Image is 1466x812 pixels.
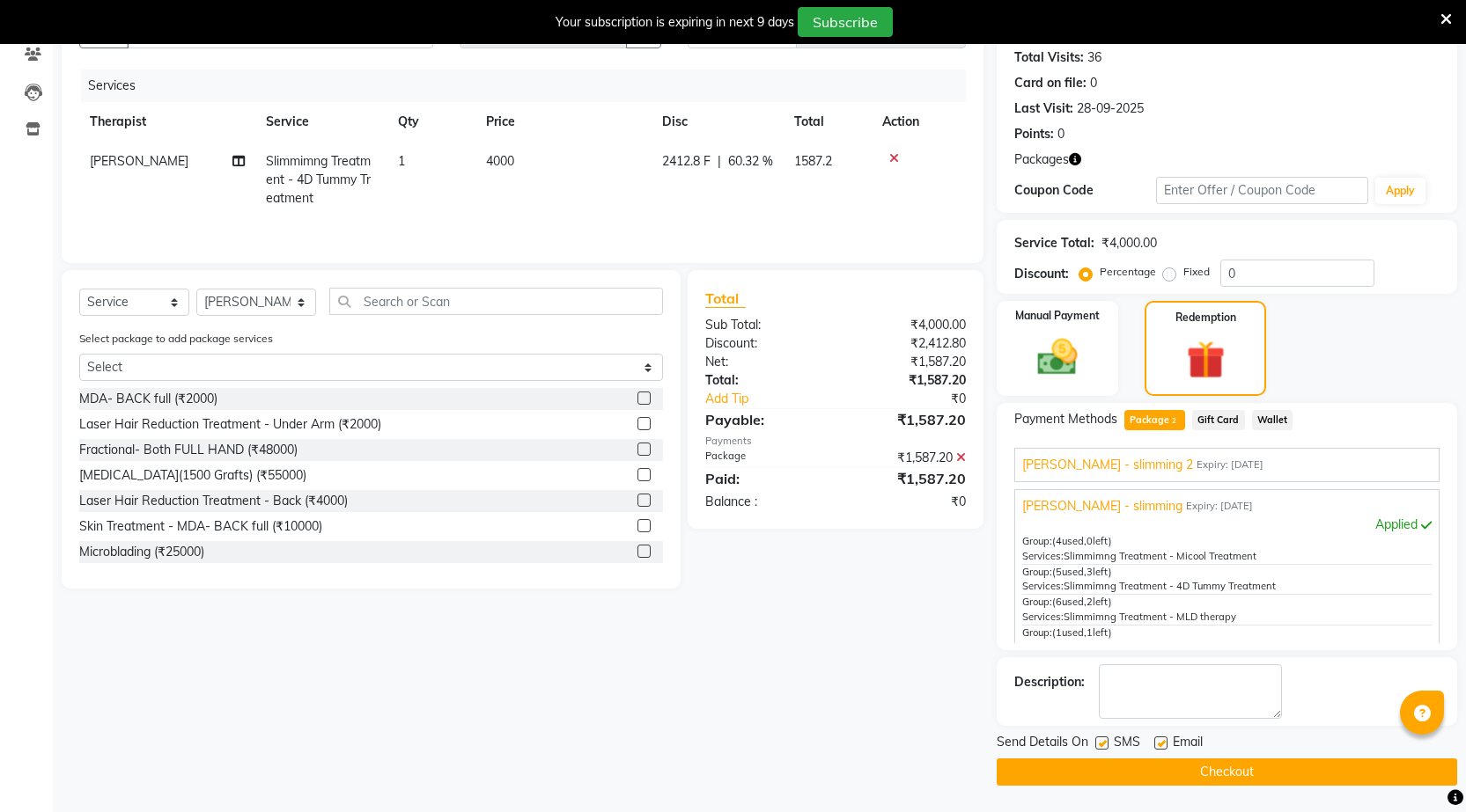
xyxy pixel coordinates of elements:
span: Packages [1014,150,1069,169]
div: ₹2,412.80 [836,334,979,353]
span: Slimmimng Treatment - 4D Tummy Treatment [1064,580,1276,592]
div: ₹4,000.00 [1101,234,1157,252]
label: Redemption [1175,310,1236,326]
div: Discount: [1014,265,1069,283]
span: 3 [1087,566,1093,578]
th: Disc [652,102,784,142]
span: (4 [1052,535,1062,547]
span: Slimmimng Treatment - MLD therapy [1064,611,1236,623]
span: Gift Card [1192,410,1245,430]
span: 2 [1087,596,1093,608]
button: Apply [1375,178,1425,204]
div: Card on file: [1014,74,1087,92]
span: Send Details On [997,733,1088,755]
span: Services: [1022,641,1064,654]
span: Slimmimng Treatment - Micool Treatment [1064,550,1256,562]
input: Search or Scan [329,288,663,315]
span: used, left) [1052,596,1112,608]
div: Package [692,449,836,467]
span: Slimmimng Treatment - 4D Tummy Treatment [266,153,371,206]
span: (1 [1052,626,1062,639]
div: Sub Total: [692,316,836,334]
div: Description: [1014,673,1085,691]
span: 0 [1087,535,1093,547]
div: MDA- BACK full (₹2000) [79,390,217,408]
div: ₹1,587.20 [836,409,979,430]
div: Fractional- Both FULL HAND (₹48000) [79,441,298,459]
th: Action [872,102,966,142]
th: Total [784,102,872,142]
div: Total: [692,371,836,390]
label: Percentage [1100,264,1156,280]
span: 1587.2 [794,153,832,169]
div: ₹0 [859,390,979,408]
div: ₹1,587.20 [836,468,979,489]
span: Group: [1022,626,1052,639]
div: Coupon Code [1014,181,1156,200]
div: Points: [1014,125,1054,143]
label: Fixed [1183,264,1210,280]
span: Group: [1022,566,1052,578]
div: Payments [705,434,966,449]
div: ₹1,587.20 [836,449,979,467]
span: 60.32 % [728,152,773,171]
span: Services: [1022,550,1064,562]
span: 2412.8 F [662,152,711,171]
span: Services: [1022,611,1064,623]
div: Service Total: [1014,234,1094,252]
div: Services [81,69,979,102]
span: Payment Methods [1014,410,1117,428]
div: Microblading (₹25000) [79,543,204,561]
span: Skin Treatment - Face Tightening (Rf) [1064,641,1241,654]
div: Discount: [692,334,836,353]
img: _gift.svg [1175,336,1237,384]
button: Subscribe [798,7,893,37]
div: 36 [1087,48,1101,67]
span: [PERSON_NAME] - slimming 2 [1022,456,1193,474]
div: ₹4,000.00 [836,316,979,334]
div: 0 [1090,74,1097,92]
div: Skin Treatment - MDA- BACK full (₹10000) [79,517,322,536]
th: Price [475,102,652,142]
div: Applied [1022,516,1432,534]
span: Expiry: [DATE] [1197,457,1263,472]
div: Total Visits: [1014,48,1084,67]
div: Net: [692,353,836,371]
label: Select package to add package services [79,331,273,347]
th: Qty [387,102,475,142]
button: Checkout [997,758,1457,786]
span: | [718,152,721,171]
div: ₹1,587.20 [836,371,979,390]
span: 1 [398,153,405,169]
div: 28-09-2025 [1077,99,1144,118]
div: ₹0 [836,493,979,511]
a: Add Tip [692,390,859,408]
div: Your subscription is expiring in next 9 days [556,13,794,32]
span: Wallet [1252,410,1293,430]
div: [MEDICAL_DATA](1500 Grafts) (₹55000) [79,466,306,485]
th: Therapist [79,102,255,142]
label: Manual Payment [1015,308,1100,324]
span: Services: [1022,580,1064,592]
div: ₹1,587.20 [836,353,979,371]
div: Paid: [692,468,836,489]
span: Total [705,289,746,308]
span: Group: [1022,535,1052,547]
span: SMS [1114,733,1140,755]
span: 2 [1169,417,1179,428]
span: used, left) [1052,535,1112,547]
span: [PERSON_NAME] [90,153,188,169]
th: Service [255,102,387,142]
span: (6 [1052,596,1062,608]
span: Email [1173,733,1203,755]
span: [PERSON_NAME] - slimming [1022,497,1182,516]
span: Package [1124,410,1185,430]
div: Last Visit: [1014,99,1073,118]
span: 4000 [486,153,514,169]
input: Enter Offer / Coupon Code [1156,177,1369,204]
span: Expiry: [DATE] [1186,499,1253,514]
span: Group: [1022,596,1052,608]
span: used, left) [1052,566,1112,578]
div: Payable: [692,409,836,430]
div: Laser Hair Reduction Treatment - Under Arm (₹2000) [79,415,381,434]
